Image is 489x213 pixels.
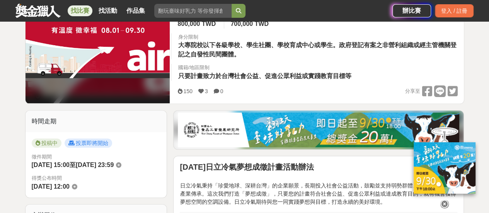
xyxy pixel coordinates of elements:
[70,162,76,168] span: 至
[180,163,314,171] strong: [DATE]日立冷氣夢想成徵計畫活動辦法
[178,64,353,72] div: 國籍/地區限制
[26,111,167,132] div: 時間走期
[95,5,120,16] a: 找活動
[178,73,351,79] span: 只要計畫致力於台灣社會公益、促進公眾利益或實踐教育目標等
[32,162,70,168] span: [DATE] 15:00
[392,4,431,17] a: 辦比賽
[76,162,114,168] span: [DATE] 23:59
[32,154,52,160] span: 徵件期間
[220,88,223,94] span: 0
[178,33,457,41] div: 身分限制
[154,4,232,18] input: 翻玩臺味好乳力 等你發揮創意！
[68,5,92,16] a: 找比賽
[180,174,457,206] p: 日立冷氣秉持「珍愛地球、深耕台灣」的企業願景，長期投入社會公益活動，鼓勵並支持弱勢群體、投入文化保存和產業傳承。這次我們打造「夢想成徵」，只要您的計畫符合社會公益、促進公眾利益或達成教育目的，就...
[32,183,70,190] span: [DATE] 12:00
[32,174,161,182] span: 得獎公布時間
[178,112,459,147] img: b0ef2173-5a9d-47ad-b0e3-de335e335c0a.jpg
[65,138,112,148] span: 投票即將開始
[414,142,475,194] img: ff197300-f8ee-455f-a0ae-06a3645bc375.jpg
[183,88,192,94] span: 150
[405,85,420,97] span: 分享至
[32,138,61,148] span: 投稿中
[177,20,216,27] span: 800,000 TWD
[205,88,208,94] span: 3
[230,20,269,27] span: 700,000 TWD
[178,42,456,58] span: 大專院校以下各級學校、學生社團、學校育成中心或學生。政府登記有案之非營利組織或經主管機關登記之自發性民間團體。
[123,5,148,16] a: 作品集
[435,4,474,17] div: 登入 / 註冊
